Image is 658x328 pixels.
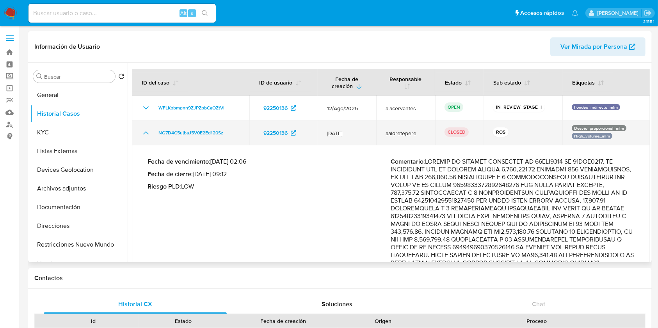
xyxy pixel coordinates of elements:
[180,9,187,17] span: Alt
[118,300,152,309] span: Historial CX
[144,317,223,325] div: Estado
[560,37,627,56] span: Ver Mirada por Persona
[28,8,216,18] input: Buscar usuario o caso...
[34,43,100,51] h1: Información de Usuario
[197,8,213,19] button: search-icon
[30,86,128,104] button: General
[30,160,128,179] button: Devices Geolocation
[322,300,352,309] span: Soluciones
[191,9,193,17] span: s
[44,73,112,80] input: Buscar
[434,317,640,325] div: Proceso
[644,9,652,17] a: Salir
[343,317,423,325] div: Origen
[520,9,564,17] span: Accesos rápidos
[30,123,128,142] button: KYC
[36,73,43,79] button: Buscar
[234,317,333,325] div: Fecha de creación
[597,9,641,17] p: alan.cervantesmartinez@mercadolibre.com.mx
[30,104,128,123] button: Historial Casos
[30,235,128,254] button: Restricciones Nuevo Mundo
[118,73,124,82] button: Volver al orden por defecto
[532,300,545,309] span: Chat
[30,142,128,160] button: Listas Externas
[572,10,578,16] a: Notificaciones
[30,198,128,217] button: Documentación
[54,317,133,325] div: Id
[30,217,128,235] button: Direcciones
[30,179,128,198] button: Archivos adjuntos
[34,274,646,282] h1: Contactos
[30,254,128,273] button: Lista Interna
[550,37,646,56] button: Ver Mirada por Persona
